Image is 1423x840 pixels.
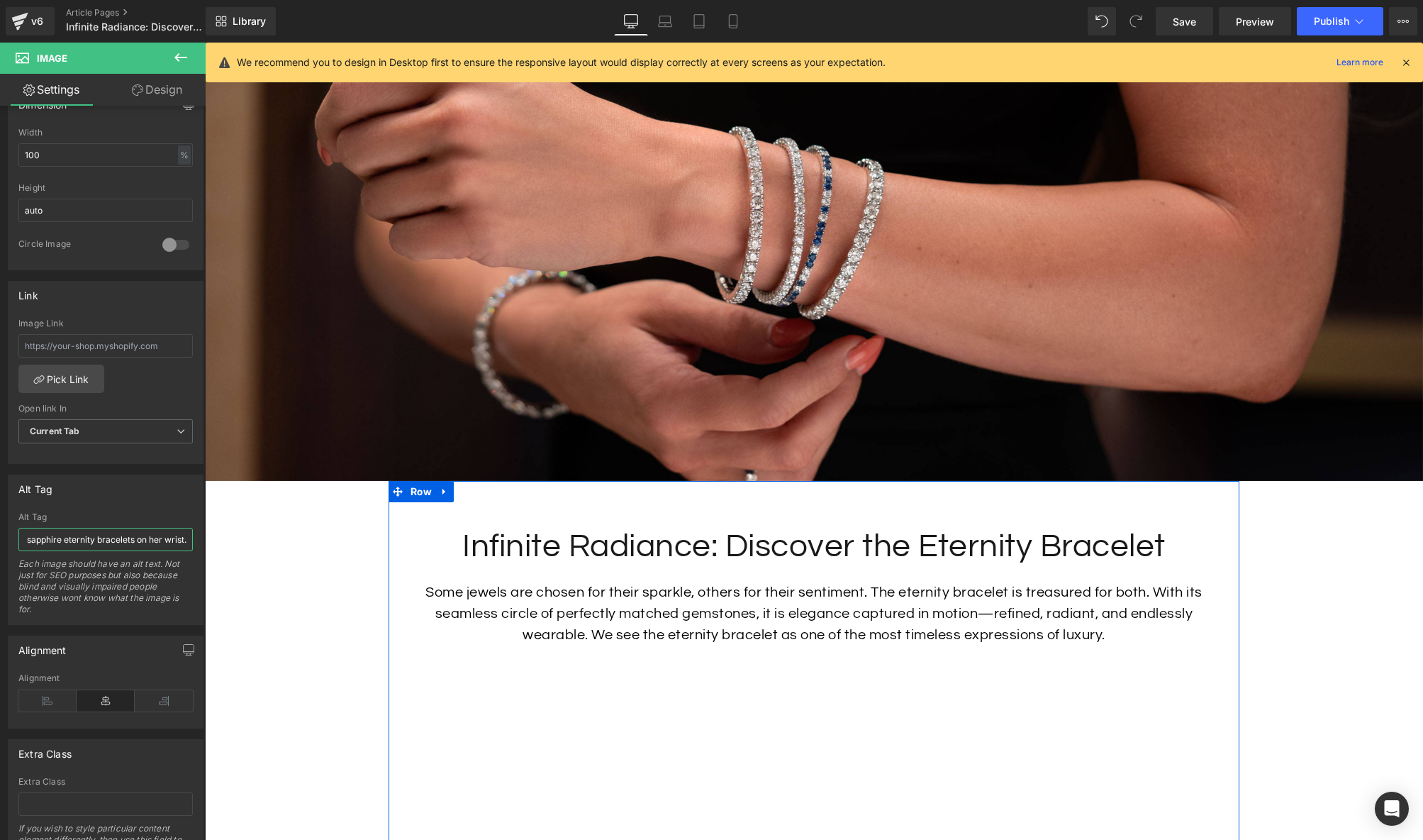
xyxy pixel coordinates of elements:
[1219,7,1291,35] a: Preview
[18,512,193,522] div: Alt Tag
[18,319,193,328] div: Image Link
[237,55,886,70] p: We recommend you to design in Desktop first to ensure the responsive layout would display correct...
[1297,7,1383,35] button: Publish
[30,426,80,436] b: Current Tab
[1236,14,1274,29] span: Preview
[178,145,191,165] div: %
[28,12,46,31] div: v6
[614,7,648,35] a: Desktop
[18,528,193,551] input: Your alt tags go here
[233,15,266,28] span: Library
[6,7,55,35] a: v6
[18,558,193,624] div: Each image should have an alt text. Not just for SEO purposes but also because blind and visually...
[648,7,682,35] a: Laptop
[1389,7,1417,35] button: More
[18,282,38,302] div: Link
[716,7,750,35] a: Mobile
[202,438,230,460] span: Row
[18,199,193,222] input: auto
[1375,792,1409,826] div: Open Intercom Messenger
[18,143,193,167] input: auto
[18,128,193,138] div: Width
[18,183,193,193] div: Height
[106,74,208,106] a: Design
[18,636,67,656] div: Alignment
[230,438,249,460] a: Expand / Collapse
[1331,54,1389,71] a: Learn more
[18,740,72,760] div: Extra Class
[1122,7,1150,35] button: Redo
[66,7,229,18] a: Article Pages
[1314,16,1349,27] span: Publish
[18,777,193,787] div: Extra Class
[18,334,193,358] input: https://your-shop.myshopify.com
[18,475,52,495] div: Alt Tag
[682,7,716,35] a: Tablet
[66,21,202,33] span: Infinite Radiance: Discover the Eternity Bracelet
[1173,14,1196,29] span: Save
[18,238,148,253] div: Circle Image
[205,539,1013,603] p: Some jewels are chosen for their sparkle, others for their sentiment. The eternity bracelet is tr...
[18,673,193,683] div: Alignment
[18,365,104,393] a: Pick Link
[194,483,1024,526] h1: Infinite Radiance: Discover the Eternity Bracelet
[1088,7,1116,35] button: Undo
[37,52,67,64] span: Image
[206,7,276,35] a: New Library
[18,404,193,414] div: Open link In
